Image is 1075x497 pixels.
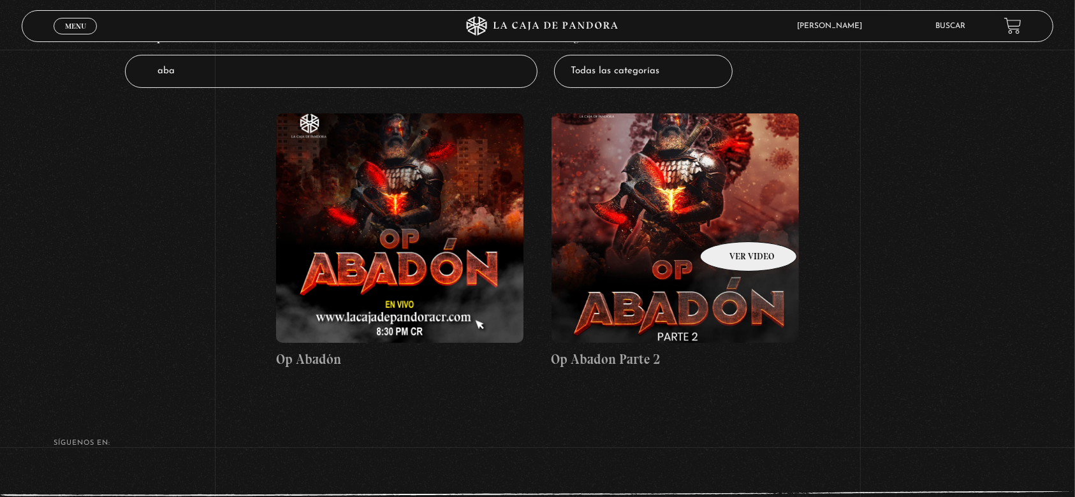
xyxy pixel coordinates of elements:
h4: Op Abadon Parte 2 [552,349,799,370]
span: Cerrar [61,32,91,41]
a: Op Abadon Parte 2 [552,113,799,370]
span: [PERSON_NAME] [791,22,875,30]
a: Op Abadón [276,113,523,370]
h4: Op Abadón [276,349,523,370]
a: Buscar [936,22,966,30]
a: View your shopping cart [1004,17,1021,34]
span: Menu [65,22,86,30]
h4: SÍguenos en: [54,440,1021,447]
